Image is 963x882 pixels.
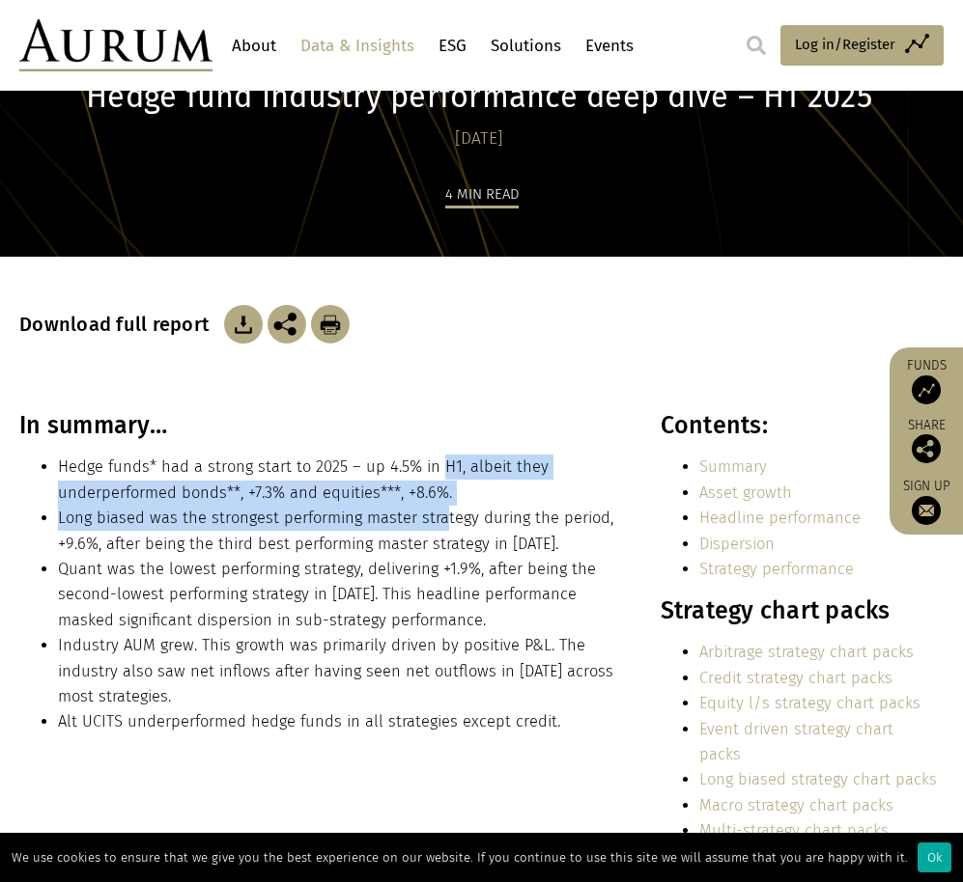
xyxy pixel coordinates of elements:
h1: Hedge fund industry performance deep dive – H1 2025 [19,78,939,116]
a: Equity l/s strategy chart packs [699,694,921,712]
a: Multi-strategy chart packs [699,821,889,840]
img: Share this post [268,305,306,344]
a: Summary [699,457,767,476]
img: Aurum [19,19,212,71]
img: Share this post [912,434,941,463]
a: Event driven strategy chart packs [699,720,893,763]
h3: Contents: [661,411,939,440]
a: Asset growth [699,483,792,502]
a: Data & Insights [296,28,419,64]
h3: Download full report [19,313,219,336]
h3: Strategy chart packs [661,596,939,625]
div: 4 min read [445,182,519,208]
a: Macro strategy chart packs [699,796,893,814]
li: Industry AUM grew. This growth was primarily driven by positive P&L. The industry also saw net in... [58,633,618,709]
a: Solutions [486,28,566,64]
a: Dispersion [699,535,775,553]
img: search.svg [747,36,766,55]
a: Log in/Register [780,25,944,66]
li: Long biased was the strongest performing master strategy during the period, +9.6%, after being th... [58,506,618,557]
a: Long biased strategy chart packs [699,770,937,788]
a: Funds [899,357,953,404]
img: Sign up to our newsletter [912,496,941,525]
h3: In summary… [19,411,618,440]
div: Share [899,419,953,463]
a: Arbitrage strategy chart packs [699,643,914,661]
a: Events [581,28,638,64]
li: Alt UCITS underperformed hedge funds in all strategies except credit. [58,709,618,734]
a: Strategy performance [699,560,854,578]
span: Log in/Register [795,33,895,56]
img: Access Funds [912,375,941,404]
div: Ok [918,842,951,872]
a: About [227,28,281,64]
div: [DATE] [19,125,939,152]
a: Headline performance [699,509,861,527]
li: Hedge funds* had a strong start to 2025 – up 4.5% in H1, albeit they underperformed bonds**, +7.3... [58,455,618,506]
img: Download Article [224,305,263,344]
a: Credit strategy chart packs [699,669,892,687]
li: Quant was the lowest performing strategy, delivering +1.9%, after being the second-lowest perform... [58,557,618,633]
a: ESG [434,28,471,64]
a: Sign up [899,478,953,525]
img: Download Article [311,305,350,344]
